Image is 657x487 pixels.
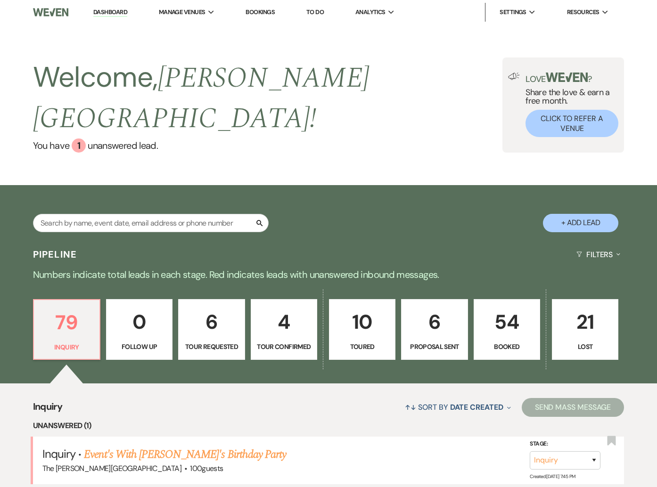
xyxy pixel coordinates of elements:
[500,8,526,17] span: Settings
[522,398,624,417] button: Send Mass Message
[33,214,269,232] input: Search by name, event date, email address or phone number
[530,439,600,449] label: Stage:
[573,242,624,267] button: Filters
[42,463,181,473] span: The [PERSON_NAME][GEOGRAPHIC_DATA]
[33,57,370,140] span: [PERSON_NAME][GEOGRAPHIC_DATA] !
[401,299,468,360] a: 6Proposal Sent
[306,8,324,16] a: To Do
[526,110,618,137] button: Click to Refer a Venue
[558,306,612,338] p: 21
[33,138,503,153] a: You have 1 unanswered lead.
[33,420,624,432] li: Unanswered (1)
[251,299,317,360] a: 4Tour Confirmed
[72,138,86,153] div: 1
[407,341,461,352] p: Proposal Sent
[112,306,166,338] p: 0
[401,395,514,420] button: Sort By Date Created
[480,341,534,352] p: Booked
[93,8,127,17] a: Dashboard
[355,8,386,17] span: Analytics
[33,2,68,22] img: Weven Logo
[257,306,311,338] p: 4
[567,8,600,17] span: Resources
[106,299,172,360] a: 0Follow Up
[184,306,238,338] p: 6
[40,342,94,352] p: Inquiry
[33,57,503,138] h2: Welcome,
[552,299,618,360] a: 21Lost
[190,463,223,473] span: 100 guests
[84,446,286,463] a: Event's With [PERSON_NAME]'s Birthday Party
[246,8,275,16] a: Bookings
[474,299,540,360] a: 54Booked
[405,402,416,412] span: ↑↓
[450,402,503,412] span: Date Created
[40,307,94,338] p: 79
[42,446,75,461] span: Inquiry
[407,306,461,338] p: 6
[178,299,245,360] a: 6Tour Requested
[530,473,575,479] span: Created: [DATE] 7:45 PM
[546,73,588,82] img: weven-logo-green.svg
[184,341,238,352] p: Tour Requested
[558,341,612,352] p: Lost
[508,73,520,80] img: loud-speaker-illustration.svg
[257,341,311,352] p: Tour Confirmed
[112,341,166,352] p: Follow Up
[159,8,205,17] span: Manage Venues
[335,341,389,352] p: Toured
[543,214,618,232] button: + Add Lead
[329,299,395,360] a: 10Toured
[480,306,534,338] p: 54
[520,73,618,137] div: Share the love & earn a free month.
[526,73,618,83] p: Love ?
[33,299,100,360] a: 79Inquiry
[33,399,63,420] span: Inquiry
[335,306,389,338] p: 10
[33,248,77,261] h3: Pipeline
